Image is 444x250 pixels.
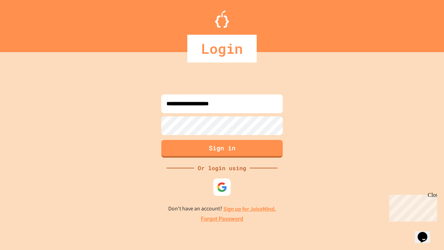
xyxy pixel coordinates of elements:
div: Login [187,35,257,62]
button: Sign in [161,140,283,158]
a: Sign up for JuiceMind. [223,205,276,212]
div: Or login using [194,164,250,172]
iframe: chat widget [386,192,437,222]
p: Don't have an account? [168,205,276,213]
img: google-icon.svg [217,182,227,192]
iframe: chat widget [415,222,437,243]
img: Logo.svg [215,10,229,28]
div: Chat with us now!Close [3,3,48,44]
a: Forgot Password [201,215,243,223]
